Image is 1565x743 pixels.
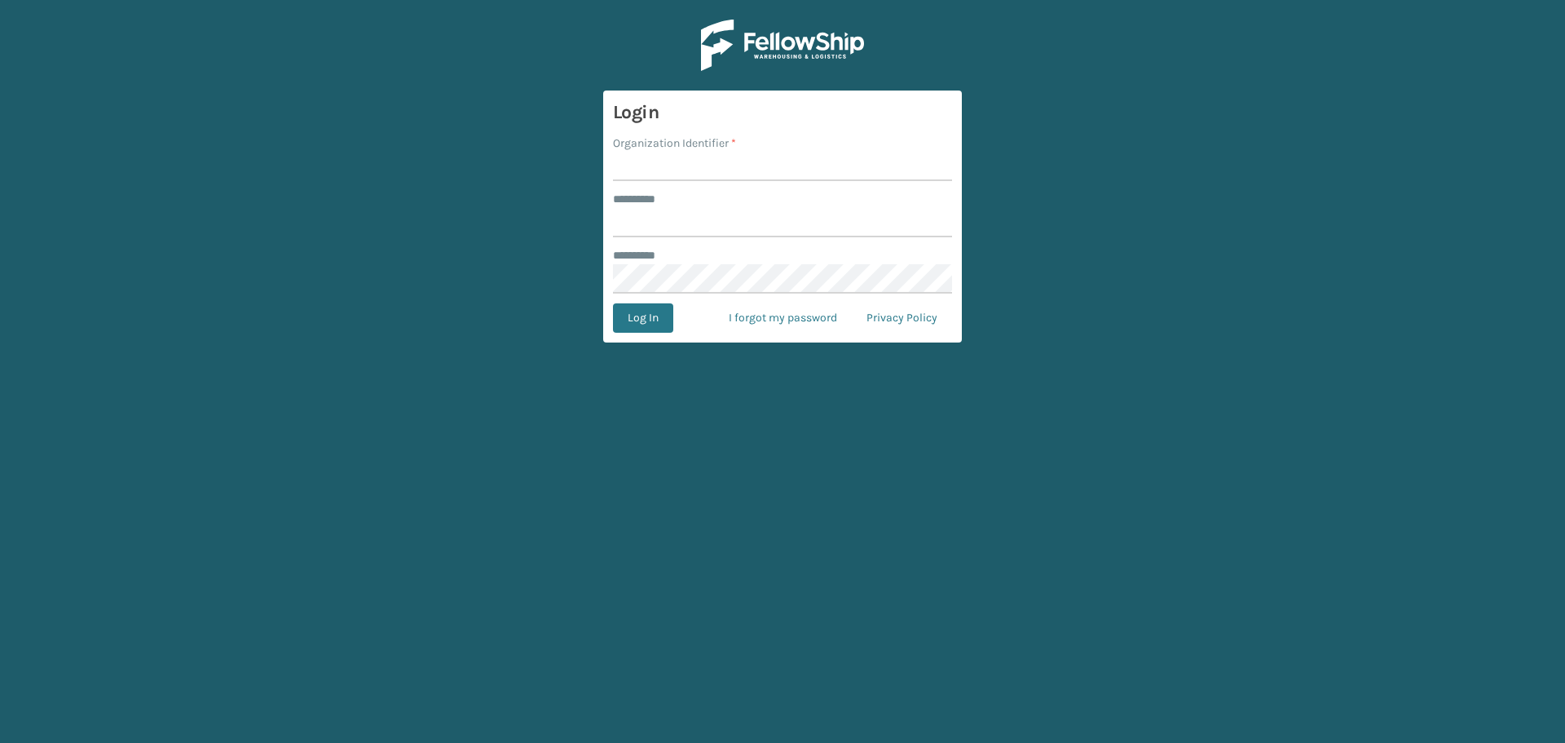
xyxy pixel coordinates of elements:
[852,303,952,333] a: Privacy Policy
[613,135,736,152] label: Organization Identifier
[714,303,852,333] a: I forgot my password
[701,20,864,71] img: Logo
[613,100,952,125] h3: Login
[613,303,673,333] button: Log In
